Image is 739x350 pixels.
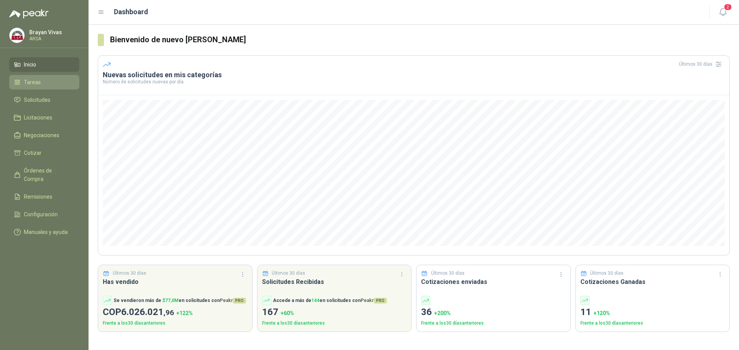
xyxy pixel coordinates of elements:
[162,298,179,303] span: $ 77,0M
[9,93,79,107] a: Solicitudes
[233,298,246,304] span: PRO
[580,277,725,287] h3: Cotizaciones Ganadas
[9,57,79,72] a: Inicio
[434,310,451,316] span: + 200 %
[9,207,79,222] a: Configuración
[361,298,387,303] span: Peakr
[281,310,294,316] span: + 60 %
[9,75,79,90] a: Tareas
[9,225,79,239] a: Manuales y ayuda
[9,189,79,204] a: Remisiones
[24,166,72,183] span: Órdenes de Compra
[262,305,407,320] p: 167
[114,297,246,304] p: Se vendieron más de en solicitudes con
[580,305,725,320] p: 11
[29,30,77,35] p: Brayan Vivas
[421,277,566,287] h3: Cotizaciones enviadas
[273,297,387,304] p: Accede a más de en solicitudes con
[262,320,407,327] p: Frente a los 30 días anteriores
[272,270,305,277] p: Últimos 30 días
[580,320,725,327] p: Frente a los 30 días anteriores
[103,277,247,287] h3: Has vendido
[24,192,52,201] span: Remisiones
[9,146,79,160] a: Cotizar
[724,3,732,11] span: 2
[24,131,59,139] span: Negociaciones
[24,210,58,219] span: Configuración
[421,320,566,327] p: Frente a los 30 días anteriores
[29,36,77,41] p: ARSA
[262,277,407,287] h3: Solicitudes Recibidas
[24,78,41,86] span: Tareas
[113,270,146,277] p: Últimos 30 días
[121,307,174,317] span: 6.026.021
[176,310,193,316] span: + 122 %
[9,163,79,186] a: Órdenes de Compra
[110,34,730,46] h3: Bienvenido de nuevo [PERSON_NAME]
[9,128,79,143] a: Negociaciones
[24,149,42,157] span: Cotizar
[103,70,725,80] h3: Nuevas solicitudes en mis categorías
[103,80,725,84] p: Número de solicitudes nuevas por día
[431,270,465,277] p: Últimos 30 días
[421,305,566,320] p: 36
[164,308,174,317] span: ,96
[24,60,36,69] span: Inicio
[594,310,610,316] span: + 120 %
[10,28,24,43] img: Company Logo
[103,320,247,327] p: Frente a los 30 días anteriores
[679,58,725,70] div: Últimos 30 días
[220,298,246,303] span: Peakr
[311,298,319,303] span: 144
[590,270,624,277] p: Últimos 30 días
[9,9,48,18] img: Logo peakr
[114,7,148,17] h1: Dashboard
[374,298,387,304] span: PRO
[24,113,52,122] span: Licitaciones
[103,305,247,320] p: COP
[24,96,50,104] span: Solicitudes
[716,5,730,19] button: 2
[24,228,68,236] span: Manuales y ayuda
[9,110,79,125] a: Licitaciones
